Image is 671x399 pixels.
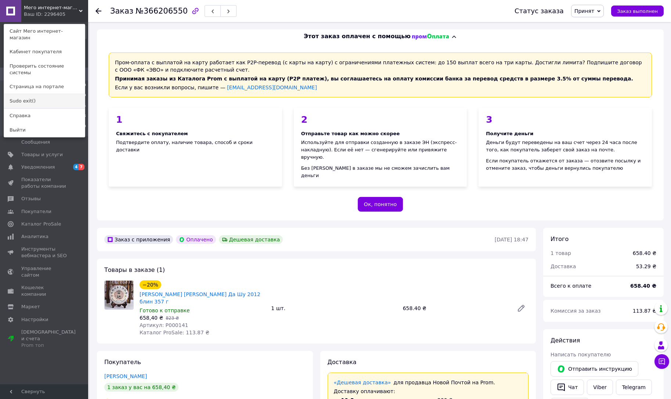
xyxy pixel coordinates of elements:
[551,308,601,314] span: Комиссия за заказ
[227,85,317,90] a: [EMAIL_ADDRESS][DOMAIN_NAME]
[486,157,645,172] div: Если покупатель откажется от заказа — отозвите посылку и отмените заказ, чтобы деньги вернулись п...
[301,115,460,124] div: 2
[73,164,79,170] span: 4
[104,359,141,366] span: Покупатель
[140,308,190,313] span: Готово к отправке
[21,246,68,259] span: Инструменты вебмастера и SEO
[24,11,55,18] div: Ваш ID: 2296405
[495,237,528,242] time: [DATE] 18:47
[21,342,76,349] div: Prom топ
[551,361,638,377] button: Отправить инструкцию
[334,379,523,386] div: для продавца Новой Почтой на Prom.
[115,76,633,82] span: Принимая заказы из Каталога Prom с выплатой на карту (P2P платеж), вы соглашаетесь на оплату коми...
[486,131,533,136] span: Получите деньги
[104,373,147,379] a: [PERSON_NAME]
[21,164,55,170] span: Уведомления
[24,4,79,11] span: Мего интернет-магазин
[4,109,85,123] a: Справка
[219,235,283,244] div: Дешевая доставка
[21,176,68,190] span: Показатели работы компании
[633,249,656,257] div: 658.40 ₴
[104,383,178,392] div: 1 заказ у вас на 658,40 ₴
[176,235,216,244] div: Оплачено
[104,235,173,244] div: Заказ с приложения
[140,291,260,305] a: [PERSON_NAME] [PERSON_NAME] Да Шу 2012 блин 357 г
[4,59,85,80] a: Проверить состояние системы
[79,164,84,170] span: 7
[616,380,652,395] a: Telegram
[617,8,658,14] span: Заказ выполнен
[633,308,656,314] span: 113.87 ₴
[95,7,101,15] div: Вернуться назад
[400,303,511,313] div: 658.40 ₴
[21,233,48,240] span: Аналитика
[328,359,357,366] span: Доставка
[109,53,652,97] div: Пром-оплата с выплатой на карту работает как P2P-перевод (с карты на карту) с ограничениями плате...
[104,266,165,273] span: Товары в заказе (1)
[140,315,163,321] span: 658,40 ₴
[632,258,661,274] div: 53.29 ₴
[115,84,646,91] div: Если у вас возникли вопросы, пишите —
[654,354,669,369] button: Чат с покупателем
[166,316,179,321] span: 823 ₴
[551,263,576,269] span: Доставка
[21,139,50,145] span: Сообщения
[21,265,68,278] span: Управление сайтом
[4,45,85,59] a: Кабинет покупателя
[304,32,411,41] span: Этот заказ оплачен с помощью
[630,283,656,289] b: 658.40 ₴
[611,6,664,17] button: Заказ выполнен
[21,208,51,215] span: Покупатели
[4,94,85,108] a: Sudo exit()
[301,139,460,161] div: Используйте для отправки созданную в заказе ЭН (экспресс-накладную). Если её нет — сгенерируйте и...
[334,380,391,385] a: «Дешевая доставка»
[21,329,76,349] span: [DEMOGRAPHIC_DATA] и счета
[486,139,645,154] div: Деньги будут переведены на ваш счет через 24 часа после того, как покупатель заберет свой заказ н...
[116,131,188,136] span: Свяжитесь с покупателем
[551,380,584,395] button: Чат
[110,7,133,15] span: Заказ
[551,236,569,242] span: Итого
[116,115,275,124] div: 1
[21,284,68,298] span: Кошелек компании
[551,352,611,357] span: Написать покупателю
[574,8,594,14] span: Принят
[21,195,41,202] span: Отзывы
[21,316,48,323] span: Настройки
[268,303,400,313] div: 1 шт.
[4,123,85,137] a: Выйти
[105,281,133,309] img: Чай Шу Пуэр Булан Да Шу 2012 блин 357 г
[21,151,63,158] span: Товары и услуги
[358,197,403,212] button: Ок, понятно
[514,301,528,316] a: Редактировать
[551,337,580,344] span: Действия
[136,7,188,15] span: №366206550
[301,131,400,136] span: Отправьте товар как можно скорее
[301,165,460,179] div: Без [PERSON_NAME] в заказе мы не сможем зачислить вам деньги
[4,24,85,45] a: Сайт Мего интернет-магазин
[109,108,282,187] div: Подтвердите оплату, наличие товара, способ и сроки доставки
[21,221,61,227] span: Каталог ProSale
[486,115,645,124] div: 3
[4,80,85,94] a: Страница на портале
[140,322,188,328] span: Артикул: P000141
[140,280,161,289] div: −20%
[140,330,209,335] span: Каталог ProSale: 113.87 ₴
[587,380,613,395] a: Viber
[21,303,40,310] span: Маркет
[551,283,591,289] span: Всего к оплате
[551,250,571,256] span: 1 товар
[515,7,564,15] div: Статус заказа
[334,388,523,395] div: Доставку оплачивают:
